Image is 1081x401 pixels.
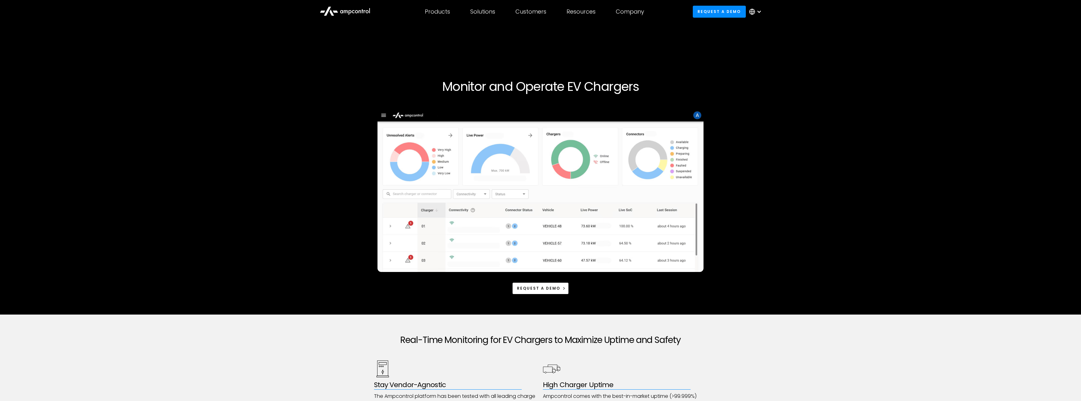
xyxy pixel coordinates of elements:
div: Resources [567,8,596,15]
div: Customers [515,8,546,15]
h1: Monitor and Operate EV Chargers [349,79,733,94]
div: Company [616,8,644,15]
h2: Real-Time Monitoring for EV Chargers to Maximize Uptime and Safety [374,335,707,345]
div: Request a demo [517,286,560,291]
div: Solutions [470,8,495,15]
h3: Stay Vendor-Agnostic [374,381,538,389]
a: Request a demo [693,6,746,17]
div: Products [425,8,450,15]
img: Ampcontrol Open Charge Point Protocol OCPP Server for EV Fleet Charging [377,109,704,272]
h3: High Charger Uptime [543,381,707,389]
a: Request a demo [512,282,569,294]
